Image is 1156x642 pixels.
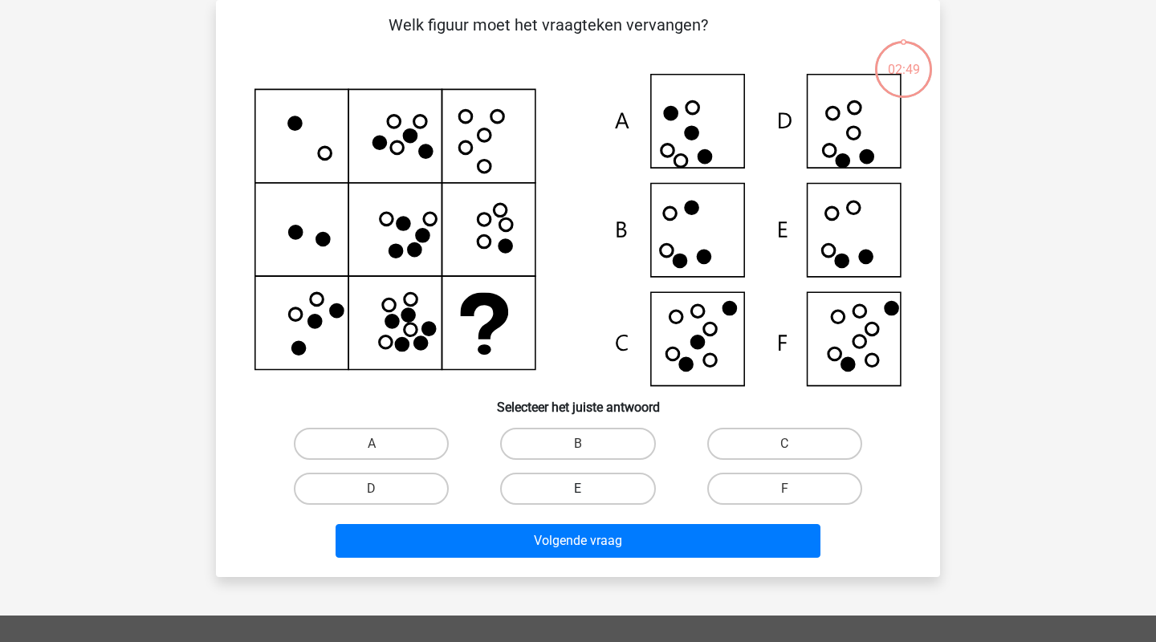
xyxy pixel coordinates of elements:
[294,428,449,460] label: A
[707,428,862,460] label: C
[242,387,914,415] h6: Selecteer het juiste antwoord
[500,428,655,460] label: B
[242,13,854,61] p: Welk figuur moet het vraagteken vervangen?
[873,39,934,79] div: 02:49
[336,524,821,558] button: Volgende vraag
[707,473,862,505] label: F
[500,473,655,505] label: E
[294,473,449,505] label: D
